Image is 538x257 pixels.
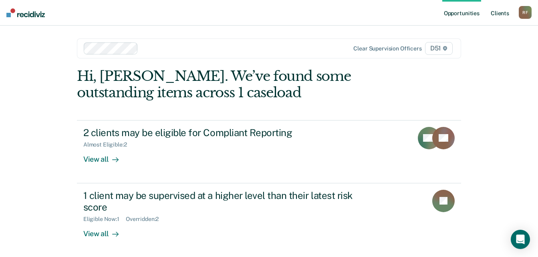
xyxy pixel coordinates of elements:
span: D51 [425,42,453,55]
button: RF [519,6,532,19]
div: View all [83,148,128,164]
div: Overridden : 2 [126,216,165,223]
div: Clear supervision officers [353,45,421,52]
div: Open Intercom Messenger [511,230,530,249]
div: Hi, [PERSON_NAME]. We’ve found some outstanding items across 1 caseload [77,68,384,101]
img: Recidiviz [6,8,45,17]
div: View all [83,223,128,238]
div: 2 clients may be eligible for Compliant Reporting [83,127,365,139]
a: 2 clients may be eligible for Compliant ReportingAlmost Eligible:2View all [77,120,461,183]
div: Almost Eligible : 2 [83,141,133,148]
div: R F [519,6,532,19]
div: Eligible Now : 1 [83,216,126,223]
div: 1 client may be supervised at a higher level than their latest risk score [83,190,365,213]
